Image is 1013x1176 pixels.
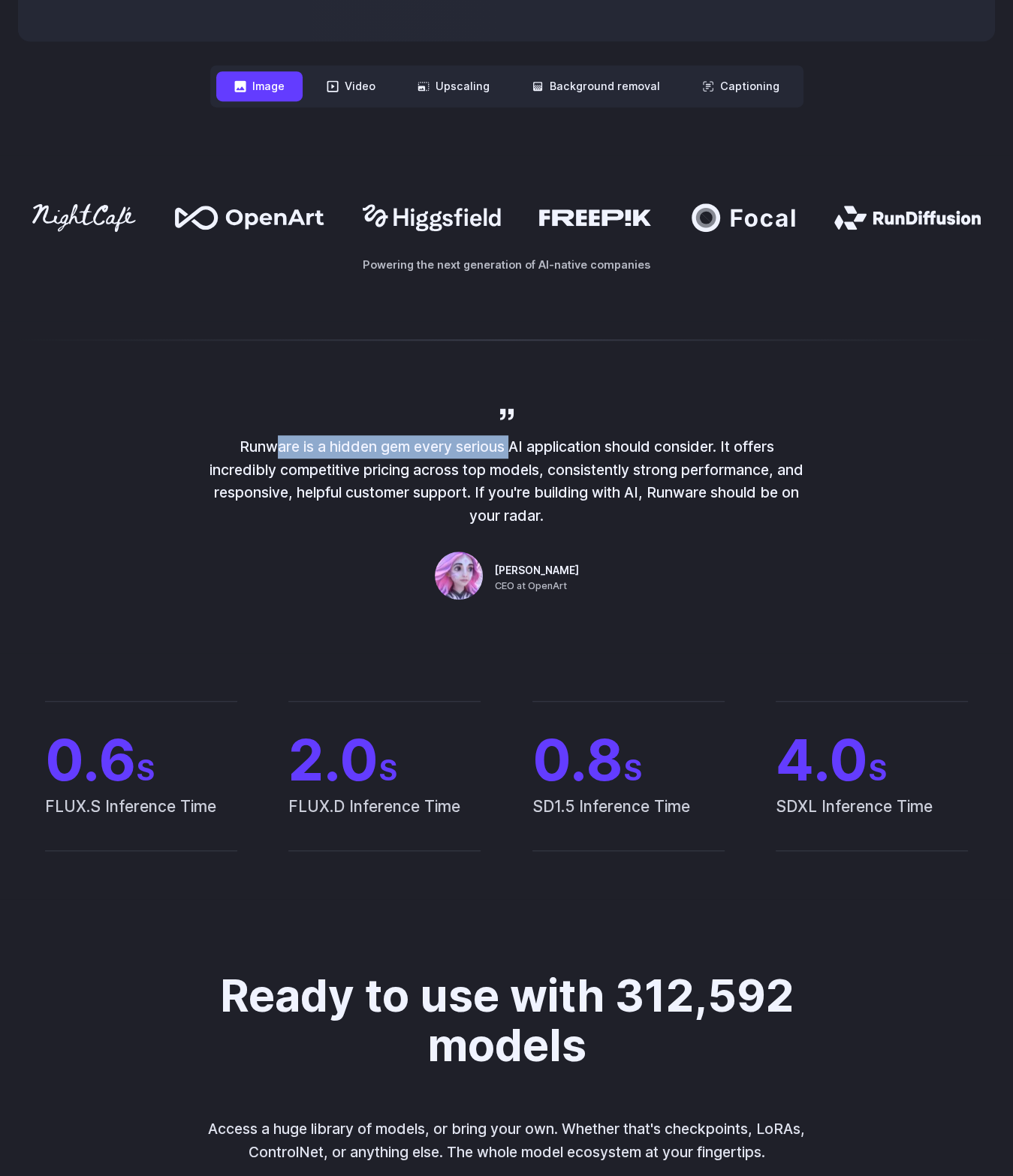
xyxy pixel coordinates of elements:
span: S [136,753,155,787]
span: [PERSON_NAME] [495,563,579,579]
span: S [623,753,642,787]
span: SDXL Inference Time [776,794,968,850]
img: Person [435,552,483,600]
span: FLUX.D Inference Time [288,794,481,850]
span: 0.8 [532,732,725,788]
button: Image [216,71,303,101]
span: 0.6 [45,732,237,788]
button: Video [309,71,393,101]
span: 2.0 [288,732,481,788]
p: Access a huge library of models, or bring your own. Whether that's checkpoints, LoRAs, ControlNet... [194,1117,819,1163]
span: S [378,753,397,787]
span: FLUX.S Inference Time [45,794,237,850]
span: S [868,753,887,787]
button: Captioning [684,71,797,101]
button: Upscaling [399,71,508,101]
button: Background removal [514,71,678,101]
span: 4.0 [776,732,968,788]
span: CEO at OpenArt [495,579,567,594]
p: Runware is a hidden gem every serious AI application should consider. It offers incredibly compet... [207,435,807,528]
span: SD1.5 Inference Time [532,794,725,850]
p: Powering the next generation of AI-native companies [18,256,995,273]
h2: Ready to use with 312,592 models [210,971,804,1069]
